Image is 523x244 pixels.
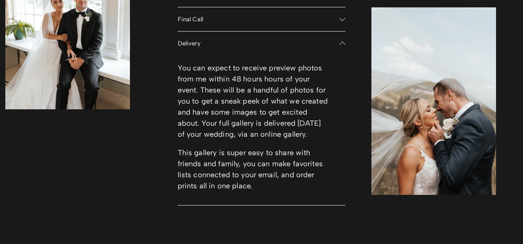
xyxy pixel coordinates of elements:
p: You can expect to receive preview photos from me within 48 hours hours of your event. These will ... [178,63,329,140]
span: Delivery [178,40,340,47]
p: This gallery is super easy to share with friends and family, you can make favorites lists connect... [178,147,329,192]
button: Final Call [178,7,346,31]
span: Final Call [178,16,340,23]
div: Delivery [178,55,346,205]
button: Delivery [178,32,346,55]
